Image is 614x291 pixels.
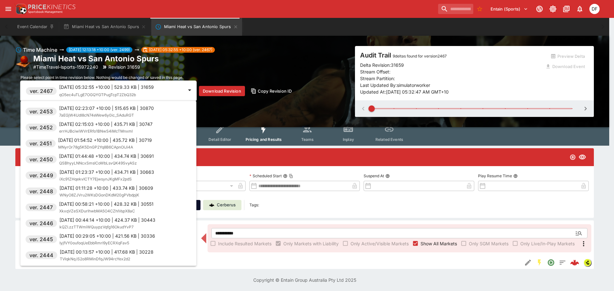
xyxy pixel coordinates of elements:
h6: ver. 2448 [29,188,53,195]
p: [DATE] 00:44:14 +10:00 | 424.37 KB | 30443 [59,217,155,223]
h6: ver. 2447 [29,203,53,211]
span: IyjfVY0oufoqUeEbbRmrI9yECRXqFav5 [59,241,129,245]
h6: ver. 2452 [29,124,53,131]
p: [DATE] 02:23:07 +10:00 | 515.65 KB | 30870 [59,105,154,111]
h6: ver. 2445 [29,235,53,243]
span: TVlqkNq.lS2o8RMinDfqJW94rcYex2d2 [60,257,130,261]
p: [DATE] 01:11:28 +10:00 | 433.74 KB | 30609 [59,185,153,191]
span: 7aEGjW4UdI8cN74eWew6y0ic_SAduRGT [59,113,134,118]
span: WNyO8ZJVru2WKsDGonDKdM20gPVbdpjK [59,193,139,197]
p: [DATE] 01:54:52 +10:00 | 435.72 KB | 30719 [58,137,152,143]
h6: ver. 2449 [29,172,53,179]
h6: ver. 2450 [29,156,53,163]
p: [DATE] 00:58:21 +10:00 | 428.32 KB | 30551 [59,201,153,207]
p: [DATE] 02:15:03 +10:00 | 435.71 KB | 30747 [59,121,153,127]
span: MNyrOr78g5K5DnGP2Yq8B6CApnOlJi4A [58,145,133,149]
h6: ver. 2444 [29,251,53,259]
span: QSBhyyLNNcxSmsICoWbLsvQK49SvyASz [59,161,137,165]
span: kQZI.zzTTWmiWQuypzVqfg16OkudYvP7 [59,225,134,229]
span: iXc91ZHqekvICTY7EjwsynJKgMFx2pdS [59,177,132,181]
h6: ver. 2446 [29,219,53,227]
p: [DATE] 01:23:37 +10:00 | 434.71 KB | 30663 [59,169,154,175]
h6: ver. 2451 [29,140,52,147]
h6: ver. 2453 [29,108,53,115]
span: XkxqVZeSXDurlhwbMA5O4CZhIVspX8aC [59,209,135,213]
span: errHJBciwiWVrERfo1BNwS4iMcTMnxml [59,129,133,134]
p: [DATE] 01:44:48 +10:00 | 434.74 KB | 30691 [59,153,154,159]
p: [DATE] 00:29:05 +10:00 | 421.56 KB | 30336 [59,233,155,239]
p: [DATE] 00:13:57 +10:00 | 417.68 KB | 30228 [60,249,153,255]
